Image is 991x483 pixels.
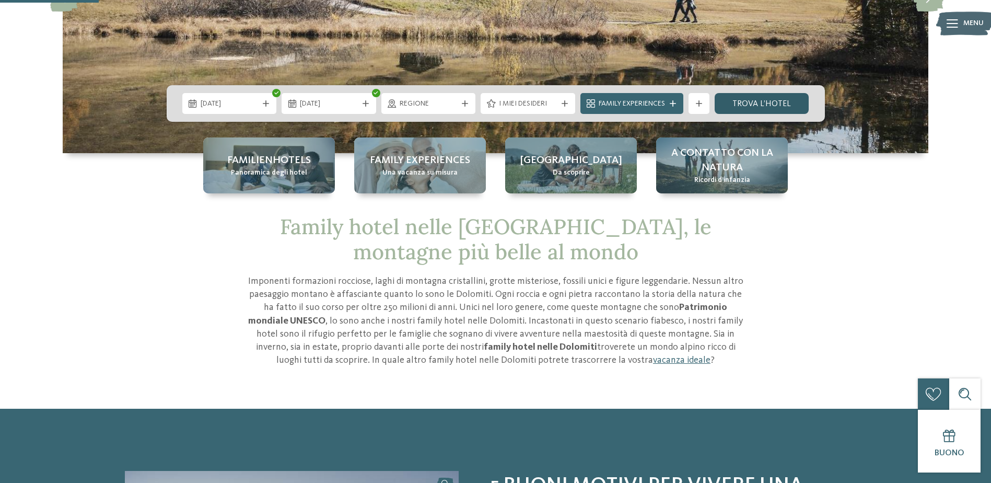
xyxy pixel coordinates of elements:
[505,137,637,193] a: Family hotel nelle Dolomiti: una vacanza nel regno dei Monti Pallidi [GEOGRAPHIC_DATA] Da scoprire
[203,137,335,193] a: Family hotel nelle Dolomiti: una vacanza nel regno dei Monti Pallidi Familienhotels Panoramica de...
[499,99,557,109] span: I miei desideri
[935,449,964,457] span: Buono
[553,168,590,178] span: Da scoprire
[918,410,981,473] a: Buono
[248,275,744,367] p: Imponenti formazioni rocciose, laghi di montagna cristallini, grotte misteriose, fossili unici e ...
[354,137,486,193] a: Family hotel nelle Dolomiti: una vacanza nel regno dei Monti Pallidi Family experiences Una vacan...
[370,153,470,168] span: Family experiences
[248,303,727,325] strong: Patrimonio mondiale UNESCO
[656,137,788,193] a: Family hotel nelle Dolomiti: una vacanza nel regno dei Monti Pallidi A contatto con la natura Ric...
[667,146,777,175] span: A contatto con la natura
[400,99,458,109] span: Regione
[484,342,597,352] strong: family hotel nelle Dolomiti
[599,99,665,109] span: Family Experiences
[201,99,259,109] span: [DATE]
[300,99,358,109] span: [DATE]
[231,168,307,178] span: Panoramica degli hotel
[227,153,311,168] span: Familienhotels
[715,93,809,114] a: trova l’hotel
[694,175,750,186] span: Ricordi d’infanzia
[520,153,622,168] span: [GEOGRAPHIC_DATA]
[382,168,458,178] span: Una vacanza su misura
[653,355,710,365] a: vacanza ideale
[280,213,712,265] span: Family hotel nelle [GEOGRAPHIC_DATA], le montagne più belle al mondo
